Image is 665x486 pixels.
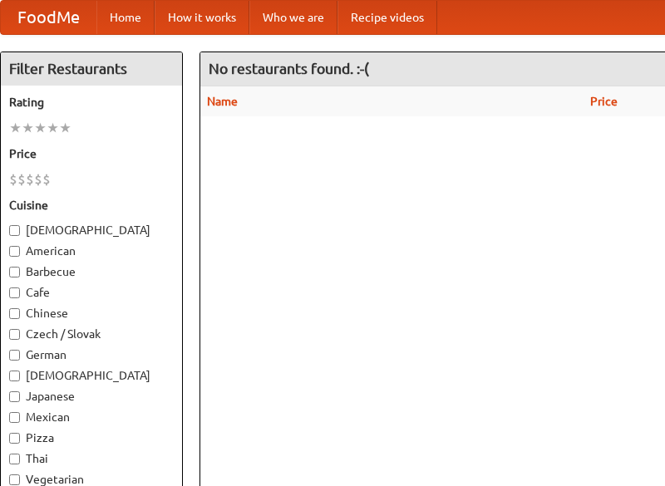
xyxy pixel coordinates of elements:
li: ★ [34,119,47,137]
li: $ [9,170,17,189]
a: FoodMe [1,1,96,34]
label: German [9,346,174,363]
li: $ [26,170,34,189]
h5: Price [9,145,174,162]
li: $ [34,170,42,189]
label: Thai [9,450,174,467]
label: Chinese [9,305,174,322]
ng-pluralize: No restaurants found. :-( [209,61,369,76]
li: $ [17,170,26,189]
a: Home [96,1,155,34]
input: Cafe [9,287,20,298]
input: German [9,350,20,361]
a: Price [590,95,618,108]
label: Barbecue [9,263,174,280]
input: American [9,246,20,257]
h5: Rating [9,94,174,110]
h5: Cuisine [9,197,174,214]
a: Who we are [249,1,337,34]
input: Pizza [9,433,20,444]
input: Czech / Slovak [9,329,20,340]
input: Japanese [9,391,20,402]
label: Czech / Slovak [9,326,174,342]
li: $ [42,170,51,189]
a: Name [207,95,238,108]
h4: Filter Restaurants [1,52,182,86]
a: Recipe videos [337,1,437,34]
input: Barbecue [9,267,20,277]
input: Mexican [9,412,20,423]
input: Chinese [9,308,20,319]
label: [DEMOGRAPHIC_DATA] [9,222,174,238]
li: ★ [9,119,22,137]
li: ★ [22,119,34,137]
label: Japanese [9,388,174,405]
label: [DEMOGRAPHIC_DATA] [9,367,174,384]
input: [DEMOGRAPHIC_DATA] [9,371,20,381]
input: [DEMOGRAPHIC_DATA] [9,225,20,236]
label: Cafe [9,284,174,301]
li: ★ [47,119,59,137]
label: Pizza [9,430,174,446]
label: Mexican [9,409,174,425]
li: ★ [59,119,71,137]
a: How it works [155,1,249,34]
label: American [9,243,174,259]
input: Thai [9,454,20,464]
input: Vegetarian [9,474,20,485]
